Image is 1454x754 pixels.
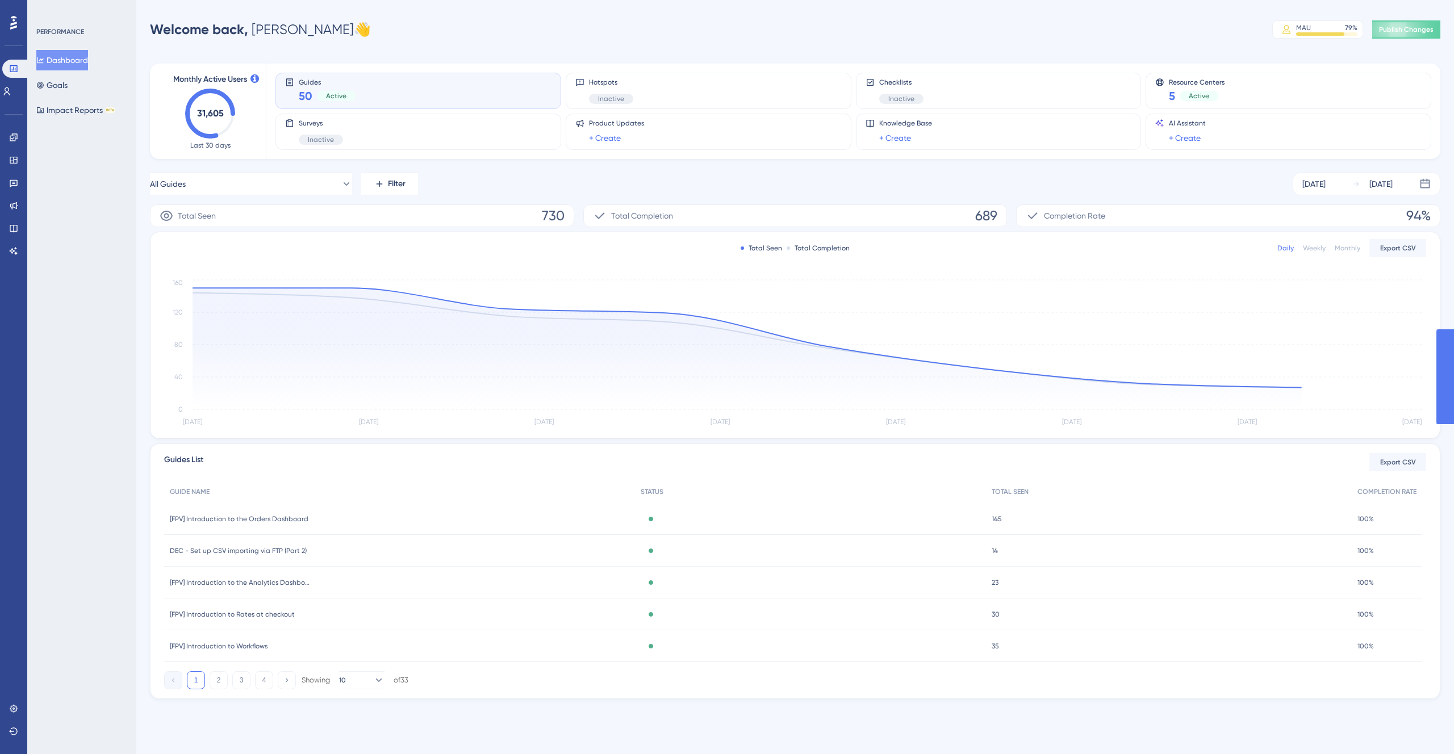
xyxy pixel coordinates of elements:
button: 3 [232,671,250,689]
span: 100% [1357,610,1374,619]
span: [FPV] Introduction to the Orders Dashboard [170,514,308,523]
span: Filter [388,177,406,191]
div: Weekly [1303,244,1326,253]
div: 79 % [1345,23,1357,32]
span: Active [1189,91,1209,100]
span: Active [326,91,346,100]
span: TOTAL SEEN [992,487,1029,496]
div: Total Completion [787,244,850,253]
span: All Guides [150,177,186,191]
text: 31,605 [197,108,224,119]
span: Export CSV [1380,458,1416,467]
span: STATUS [641,487,663,496]
span: 94% [1406,207,1431,225]
span: Total Seen [178,209,216,223]
tspan: 0 [178,405,183,413]
tspan: [DATE] [1402,418,1422,426]
tspan: [DATE] [1062,418,1081,426]
span: 14 [992,546,998,555]
button: Impact ReportsBETA [36,100,115,120]
span: COMPLETION RATE [1357,487,1417,496]
button: Filter [361,173,418,195]
div: PERFORMANCE [36,27,84,36]
span: GUIDE NAME [170,487,210,496]
div: [PERSON_NAME] 👋 [150,20,371,39]
span: 100% [1357,578,1374,587]
span: [FPV] Introduction to Rates at checkout [170,610,295,619]
span: Total Completion [611,209,673,223]
button: 10 [339,671,385,689]
div: [DATE] [1369,177,1393,191]
tspan: 40 [174,373,183,381]
button: Export CSV [1369,239,1426,257]
span: Product Updates [589,119,644,128]
tspan: 120 [173,308,183,316]
a: + Create [1169,131,1201,145]
span: Last 30 days [190,141,231,150]
div: Daily [1277,244,1294,253]
span: Surveys [299,119,343,128]
a: + Create [879,131,911,145]
div: Total Seen [741,244,782,253]
span: 100% [1357,546,1374,555]
tspan: [DATE] [1238,418,1257,426]
span: 145 [992,514,1002,523]
iframe: UserGuiding AI Assistant Launcher [1406,709,1440,743]
div: Showing [302,675,330,685]
tspan: [DATE] [534,418,554,426]
button: 1 [187,671,205,689]
button: 2 [210,671,228,689]
div: of 33 [394,675,408,685]
span: 100% [1357,514,1374,523]
span: Knowledge Base [879,119,932,128]
span: [FPV] Introduction to Workflows [170,642,268,651]
span: Welcome back, [150,21,248,37]
div: Monthly [1335,244,1360,253]
span: 35 [992,642,999,651]
span: 10 [339,676,346,685]
div: [DATE] [1302,177,1326,191]
span: Monthly Active Users [173,73,247,86]
button: Dashboard [36,50,88,70]
tspan: [DATE] [711,418,730,426]
span: Hotspots [589,78,633,87]
button: Publish Changes [1372,20,1440,39]
button: Goals [36,75,68,95]
span: AI Assistant [1169,119,1206,128]
tspan: [DATE] [886,418,905,426]
span: Inactive [308,135,334,144]
span: 23 [992,578,998,587]
div: BETA [105,107,115,113]
tspan: 80 [174,341,183,349]
span: DEC - Set up CSV importing via FTP (Part 2) [170,546,307,555]
span: Export CSV [1380,244,1416,253]
span: Inactive [888,94,914,103]
span: [FPV] Introduction to the Analytics Dashboard [170,578,312,587]
div: MAU [1296,23,1311,32]
span: 30 [992,610,1000,619]
span: Guides [299,78,356,86]
span: Checklists [879,78,924,87]
span: Inactive [598,94,624,103]
span: Guides List [164,453,203,471]
a: + Create [589,131,621,145]
button: 4 [255,671,273,689]
tspan: [DATE] [183,418,202,426]
tspan: 160 [173,279,183,287]
button: Export CSV [1369,453,1426,471]
span: Resource Centers [1169,78,1225,86]
span: 689 [975,207,997,225]
span: 730 [542,207,565,225]
span: 5 [1169,88,1175,104]
span: Completion Rate [1044,209,1105,223]
span: 100% [1357,642,1374,651]
tspan: [DATE] [359,418,378,426]
button: All Guides [150,173,352,195]
span: 50 [299,88,312,104]
span: Publish Changes [1379,25,1434,34]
